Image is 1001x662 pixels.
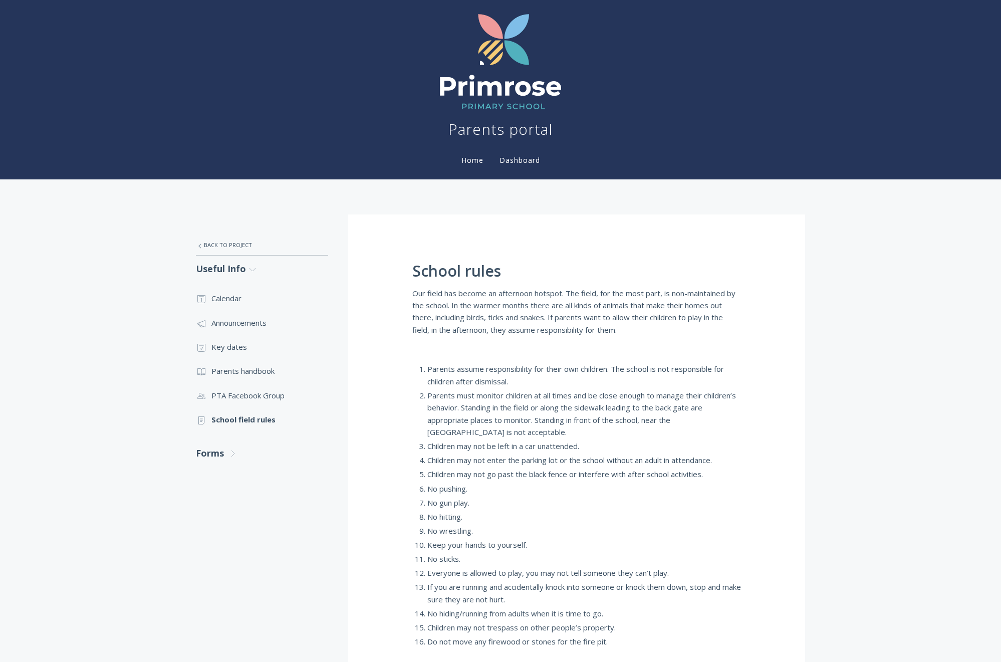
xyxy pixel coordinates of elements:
[427,621,741,633] li: Children may not trespass on other people’s property.
[427,440,741,452] li: Children may not be left in a car unattended.
[427,454,741,466] li: Children may not enter the parking lot or the school without an adult in attendance.
[196,311,328,335] a: Announcements
[196,407,328,431] a: School field rules
[427,539,741,551] li: Keep your hands to yourself.
[427,483,741,495] li: No pushing.
[412,263,741,280] h1: School rules
[427,567,741,579] li: Everyone is allowed to play, you may not tell someone they can’t play.
[448,119,553,139] h1: Parents portal
[196,235,328,256] a: Back to Project
[427,363,741,387] li: Parents assume responsibility for their own children. The school is not responsible for children ...
[427,525,741,537] li: No wrestling.
[196,256,328,282] a: Useful Info
[427,468,741,480] li: Children may not go past the black fence or interfere with after school activities.
[427,607,741,619] li: No hiding/running from adults when it is time to go.
[427,635,741,647] li: Do not move any firewood or stones for the fire pit.
[196,335,328,359] a: Key dates
[427,553,741,565] li: No sticks.
[497,155,542,165] a: Dashboard
[459,155,485,165] a: Home
[196,440,328,467] a: Forms
[427,389,741,438] li: Parents must monitor children at all times and be close enough to manage their children’s behavio...
[427,497,741,509] li: No gun play.
[427,581,741,605] li: If you are running and accidentally knock into someone or knock them down, stop and make sure the...
[196,286,328,310] a: Calendar
[412,287,741,336] p: Our field has become an afternoon hotspot. The field, for the most part, is non-maintained by the...
[196,359,328,383] a: Parents handbook
[196,383,328,407] a: PTA Facebook Group
[427,511,741,523] li: No hitting.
